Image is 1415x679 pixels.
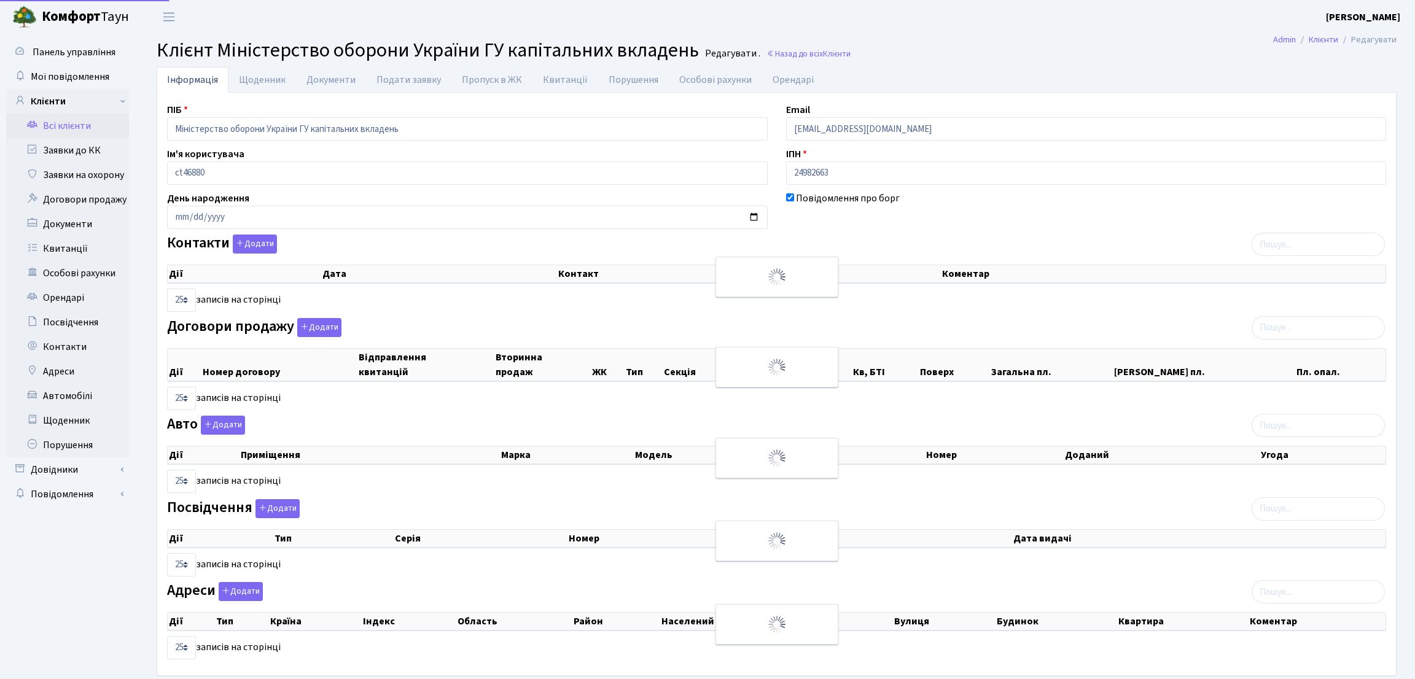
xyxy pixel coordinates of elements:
[919,349,989,381] th: Поверх
[31,70,109,83] span: Мої повідомлення
[273,530,394,547] th: Тип
[1064,446,1260,464] th: Доданий
[168,530,273,547] th: Дії
[941,265,1386,282] th: Коментар
[625,349,663,381] th: Тип
[823,48,851,60] span: Клієнти
[1252,580,1385,603] input: Пошук...
[167,499,300,518] label: Посвідчення
[669,67,762,93] a: Особові рахунки
[269,613,362,630] th: Країна
[12,5,37,29] img: logo.png
[294,316,341,337] a: Додати
[1295,349,1386,381] th: Пл. опал.
[167,416,245,435] label: Авто
[1255,27,1415,53] nav: breadcrumb
[6,212,129,236] a: Документи
[167,582,263,601] label: Адреси
[591,349,625,381] th: ЖК
[6,261,129,285] a: Особові рахунки
[366,67,451,93] a: Подати заявку
[321,265,557,282] th: Дата
[660,613,893,630] th: Населений пункт
[167,553,196,576] select: записів на сторінці
[198,414,245,435] a: Додати
[168,613,215,630] th: Дії
[1326,10,1400,24] b: [PERSON_NAME]
[394,530,567,547] th: Серія
[500,446,634,464] th: Марка
[557,265,941,282] th: Контакт
[167,318,341,337] label: Договори продажу
[572,613,660,630] th: Район
[767,267,787,287] img: Обробка...
[6,285,129,310] a: Орендарі
[1113,349,1296,381] th: [PERSON_NAME] пл.
[168,265,321,282] th: Дії
[167,387,196,410] select: записів на сторінці
[6,138,129,163] a: Заявки до КК
[801,446,924,464] th: Колір
[167,470,281,493] label: записів на сторінці
[216,580,263,602] a: Додати
[6,64,129,89] a: Мої повідомлення
[6,114,129,138] a: Всі клієнти
[157,67,228,93] a: Інформація
[33,45,115,59] span: Панель управління
[796,191,900,206] label: Повідомлення про борг
[6,187,129,212] a: Договори продажу
[201,349,357,381] th: Номер договору
[6,236,129,261] a: Квитанції
[168,446,240,464] th: Дії
[167,636,281,659] label: записів на сторінці
[167,636,196,659] select: записів на сторінці
[42,7,101,26] b: Комфорт
[6,359,129,384] a: Адреси
[6,408,129,433] a: Щоденник
[357,349,494,381] th: Відправлення квитанцій
[230,233,277,254] a: Додати
[1338,33,1397,47] li: Редагувати
[42,7,129,28] span: Таун
[6,163,129,187] a: Заявки на охорону
[767,531,787,551] img: Обробка...
[532,67,598,93] a: Квитанції
[766,48,851,60] a: Назад до всіхКлієнти
[456,613,573,630] th: Область
[762,67,824,93] a: Орендарі
[1326,10,1400,25] a: [PERSON_NAME]
[1252,233,1385,256] input: Пошук...
[154,7,184,27] button: Переключити навігацію
[6,457,129,482] a: Довідники
[362,613,456,630] th: Індекс
[634,446,801,464] th: Модель
[1252,414,1385,437] input: Пошук...
[6,40,129,64] a: Панель управління
[219,582,263,601] button: Адреси
[703,48,760,60] small: Редагувати .
[168,349,201,381] th: Дії
[167,103,188,117] label: ПІБ
[201,416,245,435] button: Авто
[1012,530,1386,547] th: Дата видачі
[767,615,787,634] img: Обробка...
[996,613,1117,630] th: Будинок
[167,387,281,410] label: записів на сторінці
[598,67,669,93] a: Порушення
[228,67,296,93] a: Щоденник
[167,191,249,206] label: День народження
[6,335,129,359] a: Контакти
[296,67,366,93] a: Документи
[1252,497,1385,521] input: Пошук...
[990,349,1113,381] th: Загальна пл.
[771,530,1012,547] th: Видано
[663,349,730,381] th: Секція
[167,289,281,312] label: записів на сторінці
[786,103,810,117] label: Email
[1273,33,1296,46] a: Admin
[1309,33,1338,46] a: Клієнти
[215,613,269,630] th: Тип
[6,384,129,408] a: Автомобілі
[925,446,1064,464] th: Номер
[1260,446,1386,464] th: Угода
